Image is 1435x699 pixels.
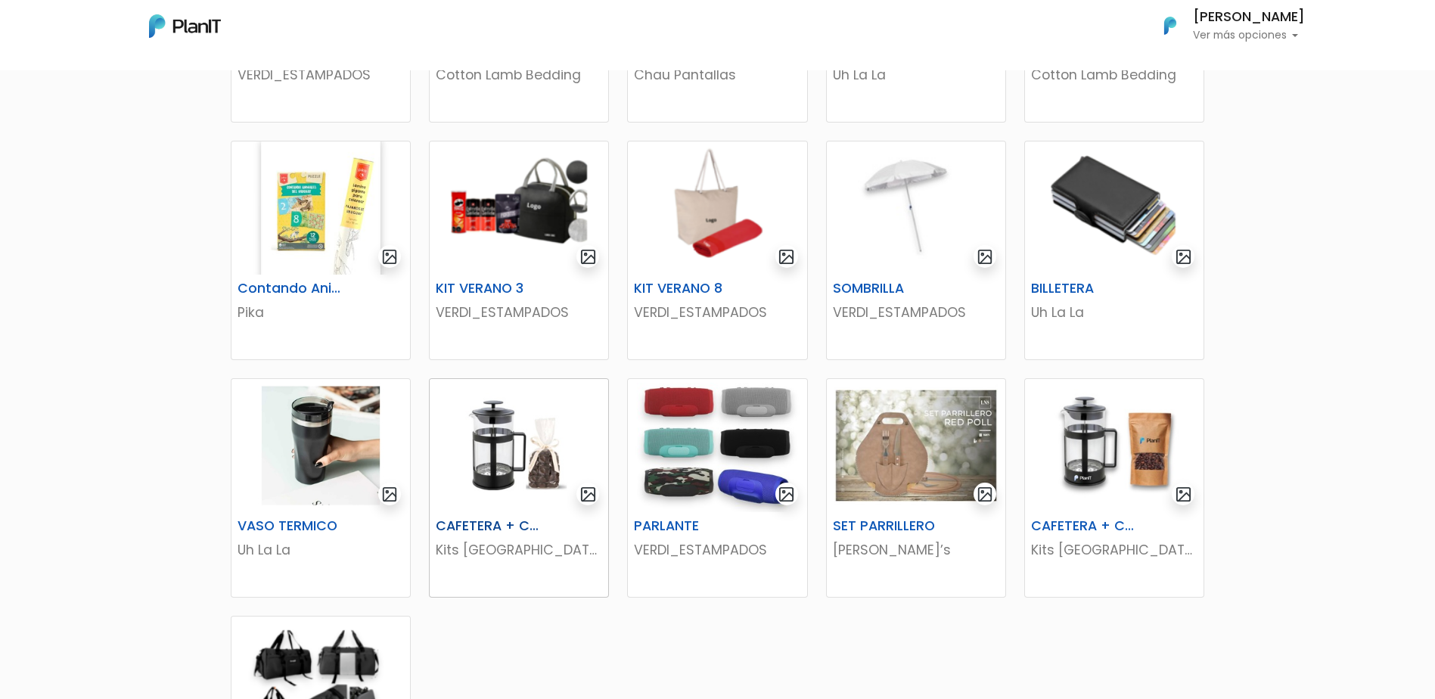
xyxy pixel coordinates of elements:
img: thumb_C14F583B-8ACB-4322-A191-B199E8EE9A61.jpeg [430,379,608,512]
p: VERDI_ESTAMPADOS [634,303,800,322]
p: Chau Pantallas [634,65,800,85]
a: gallery-light CAFETERA + CAFÉ Kits [GEOGRAPHIC_DATA] [1024,378,1204,598]
h6: CAFETERA + CAFÉ [1022,518,1145,534]
a: gallery-light KIT VERANO 3 VERDI_ESTAMPADOS [429,141,609,360]
img: gallery-light [977,486,994,503]
img: thumb_Captura_de_pantalla_2025-09-08_093528.png [1025,141,1204,275]
a: gallery-light BILLETERA Uh La La [1024,141,1204,360]
a: gallery-light PARLANTE VERDI_ESTAMPADOS [627,378,807,598]
p: Uh La La [1031,303,1197,322]
img: gallery-light [778,248,795,266]
img: PlanIt Logo [1154,9,1187,42]
h6: [PERSON_NAME] [1193,11,1305,24]
p: Pika [238,303,404,322]
img: gallery-light [977,248,994,266]
img: gallery-light [381,486,399,503]
h6: PARLANTE [625,518,748,534]
a: gallery-light SET PARRILLERO [PERSON_NAME]’s [826,378,1006,598]
img: gallery-light [381,248,399,266]
h6: BILLETERA [1022,281,1145,297]
img: thumb_image__copia___copia___copia___copia___copia___copia___copia___copia___copia_-Photoroom__13... [827,379,1005,512]
a: gallery-light Contando Animales Puzle + Lamina Gigante Pika [231,141,411,360]
h6: KIT VERANO 3 [427,281,550,297]
img: gallery-light [778,486,795,503]
a: gallery-light VASO TERMICO Uh La La [231,378,411,598]
p: Cotton Lamb Bedding [436,65,602,85]
button: PlanIt Logo [PERSON_NAME] Ver más opciones [1145,6,1305,45]
h6: Contando Animales Puzle + Lamina Gigante [228,281,352,297]
img: gallery-light [1175,486,1192,503]
p: VERDI_ESTAMPADOS [833,303,999,322]
p: VERDI_ESTAMPADOS [634,540,800,560]
p: VERDI_ESTAMPADOS [238,65,404,85]
h6: KIT VERANO 8 [625,281,748,297]
img: PlanIt Logo [149,14,221,38]
p: [PERSON_NAME]’s [833,540,999,560]
img: thumb_DA94E2CF-B819-43A9-ABEE-A867DEA1475D.jpeg [1025,379,1204,512]
a: gallery-light CAFETERA + CHOCOLATE Kits [GEOGRAPHIC_DATA] [429,378,609,598]
h6: SET PARRILLERO [824,518,947,534]
img: gallery-light [579,248,597,266]
img: thumb_Captura_de_pantalla_2025-09-09_103452.png [628,141,806,275]
p: Cotton Lamb Bedding [1031,65,1197,85]
img: thumb_2000___2000-Photoroom_-_2024-09-26T150532.072.jpg [628,379,806,512]
img: thumb_2FDA6350-6045-48DC-94DD-55C445378348-Photoroom__12_.jpg [231,141,410,275]
img: gallery-light [579,486,597,503]
img: gallery-light [1175,248,1192,266]
h6: VASO TERMICO [228,518,352,534]
p: Uh La La [833,65,999,85]
p: Ver más opciones [1193,30,1305,41]
p: Uh La La [238,540,404,560]
img: thumb_WhatsApp_Image_2023-04-20_at_11.36.09.jpg [231,379,410,512]
p: Kits [GEOGRAPHIC_DATA] [1031,540,1197,560]
div: ¿Necesitás ayuda? [78,14,218,44]
h6: CAFETERA + CHOCOLATE [427,518,550,534]
a: gallery-light KIT VERANO 8 VERDI_ESTAMPADOS [627,141,807,360]
img: thumb_Captura_de_pantalla_2025-09-09_101044.png [430,141,608,275]
p: Kits [GEOGRAPHIC_DATA] [436,540,602,560]
img: thumb_BD93420D-603B-4D67-A59E-6FB358A47D23.jpeg [827,141,1005,275]
h6: SOMBRILLA [824,281,947,297]
a: gallery-light SOMBRILLA VERDI_ESTAMPADOS [826,141,1006,360]
p: VERDI_ESTAMPADOS [436,303,602,322]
